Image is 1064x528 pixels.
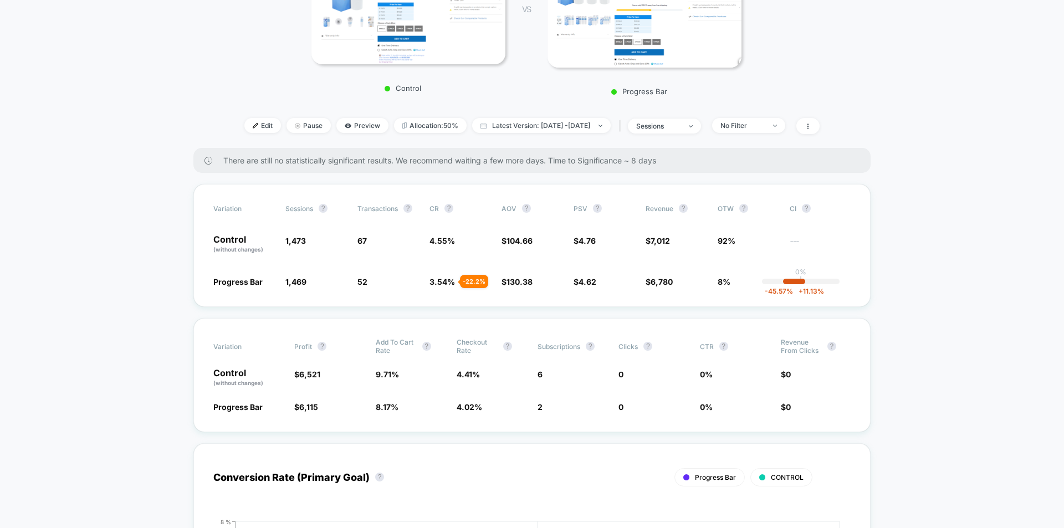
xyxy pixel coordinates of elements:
span: $ [294,402,318,412]
img: end [773,125,777,127]
img: end [598,125,602,127]
span: Sessions [285,204,313,213]
button: ? [444,204,453,213]
span: 0 [618,402,623,412]
span: Progress Bar [213,402,263,412]
span: $ [646,277,673,286]
tspan: 8 % [221,519,231,525]
span: --- [790,238,851,254]
span: Allocation: 50% [394,118,467,133]
span: (without changes) [213,246,263,253]
span: -45.57 % [765,287,793,295]
p: | [800,276,802,284]
span: $ [574,277,596,286]
span: $ [574,236,596,245]
button: ? [522,204,531,213]
span: 7,012 [651,236,670,245]
span: 2 [538,402,543,412]
span: Variation [213,204,274,213]
span: Latest Version: [DATE] - [DATE] [472,118,611,133]
button: ? [375,473,384,481]
span: Subscriptions [538,342,580,351]
span: 4.76 [579,236,596,245]
span: $ [646,236,670,245]
span: 4.55 % [429,236,455,245]
button: ? [318,342,326,351]
span: CTR [700,342,714,351]
span: There are still no statistically significant results. We recommend waiting a few more days . Time... [223,156,848,165]
span: $ [781,370,791,379]
span: 1,473 [285,236,306,245]
span: Revenue From Clicks [781,338,822,355]
span: 11.13 % [793,287,824,295]
span: Variation [213,338,274,355]
span: | [616,118,628,134]
span: 0 % [700,370,713,379]
span: Revenue [646,204,673,213]
span: 4.62 [579,277,596,286]
span: 52 [357,277,367,286]
p: Control [213,235,274,254]
span: + [799,287,803,295]
span: $ [781,402,791,412]
div: - 22.2 % [460,275,488,288]
span: 1,469 [285,277,306,286]
button: ? [679,204,688,213]
span: VS [522,4,531,14]
span: 6,521 [299,370,320,379]
button: ? [586,342,595,351]
span: PSV [574,204,587,213]
img: calendar [480,123,487,129]
p: Control [213,368,283,387]
span: $ [294,370,320,379]
span: $ [502,277,533,286]
span: 6,115 [299,402,318,412]
button: ? [739,204,748,213]
button: ? [593,204,602,213]
p: 0% [795,268,806,276]
span: 0 % [700,402,713,412]
span: Progress Bar [695,473,736,481]
button: ? [319,204,328,213]
button: ? [422,342,431,351]
button: ? [719,342,728,351]
span: 4.41 % [457,370,480,379]
img: end [689,125,693,127]
div: sessions [636,122,681,130]
span: 67 [357,236,367,245]
div: No Filter [720,121,765,130]
span: Checkout Rate [457,338,498,355]
img: end [295,123,300,129]
span: 8.17 % [376,402,398,412]
span: Edit [244,118,281,133]
button: ? [503,342,512,351]
button: ? [827,342,836,351]
span: 0 [618,370,623,379]
span: 6 [538,370,543,379]
span: CR [429,204,439,213]
span: 104.66 [507,236,533,245]
span: OTW [718,204,779,213]
span: 0 [786,402,791,412]
span: Pause [287,118,331,133]
span: Progress Bar [213,277,263,286]
span: Preview [336,118,388,133]
button: ? [643,342,652,351]
span: 130.38 [507,277,533,286]
button: ? [802,204,811,213]
span: (without changes) [213,380,263,386]
p: Control [306,84,500,93]
button: ? [403,204,412,213]
img: rebalance [402,122,407,129]
span: CONTROL [771,473,804,481]
span: Add To Cart Rate [376,338,417,355]
span: 8% [718,277,730,286]
span: AOV [502,204,516,213]
span: 0 [786,370,791,379]
span: 3.54 % [429,277,455,286]
span: Transactions [357,204,398,213]
span: 9.71 % [376,370,399,379]
img: edit [253,123,258,129]
span: 92% [718,236,735,245]
span: 4.02 % [457,402,482,412]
